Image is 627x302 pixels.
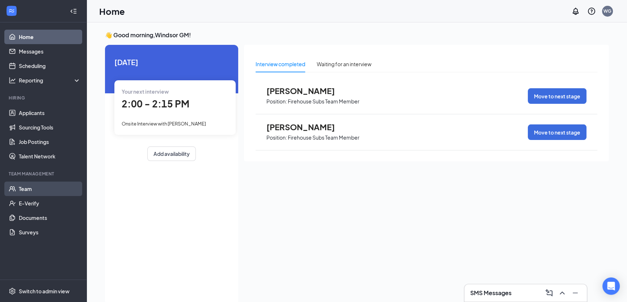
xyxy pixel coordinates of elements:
[122,121,206,127] span: Onsite Interview with [PERSON_NAME]
[19,120,81,135] a: Sourcing Tools
[528,88,586,104] button: Move to next stage
[122,88,169,95] span: Your next interview
[602,277,620,295] div: Open Intercom Messenger
[571,289,580,297] svg: Minimize
[9,171,79,177] div: Team Management
[19,44,81,59] a: Messages
[105,31,609,39] h3: 👋 Good morning, Windsor GM !
[256,60,305,68] div: Interview completed
[19,288,70,295] div: Switch to admin view
[19,30,81,44] a: Home
[19,182,81,196] a: Team
[569,287,581,299] button: Minimize
[19,149,81,163] a: Talent Network
[19,77,81,84] div: Reporting
[266,134,287,141] p: Position:
[470,289,512,297] h3: SMS Messages
[587,7,596,16] svg: QuestionInfo
[266,122,346,132] span: [PERSON_NAME]
[19,196,81,210] a: E-Verify
[543,287,555,299] button: ComposeMessage
[603,8,611,14] div: WG
[266,86,346,95] span: [PERSON_NAME]
[19,135,81,149] a: Job Postings
[8,7,15,14] svg: WorkstreamLogo
[528,124,586,140] button: Move to next stage
[147,146,196,161] button: Add availability
[266,98,287,105] p: Position:
[288,134,359,141] p: Firehouse Subs Team Member
[19,59,81,73] a: Scheduling
[317,60,371,68] div: Waiting for an interview
[9,77,16,84] svg: Analysis
[288,98,359,105] p: Firehouse Subs Team Member
[114,56,229,68] span: [DATE]
[545,289,554,297] svg: ComposeMessage
[19,106,81,120] a: Applicants
[70,8,77,15] svg: Collapse
[19,225,81,239] a: Surveys
[99,5,125,17] h1: Home
[571,7,580,16] svg: Notifications
[556,287,568,299] button: ChevronUp
[558,289,567,297] svg: ChevronUp
[19,210,81,225] a: Documents
[9,288,16,295] svg: Settings
[9,95,79,101] div: Hiring
[122,98,189,110] span: 2:00 - 2:15 PM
